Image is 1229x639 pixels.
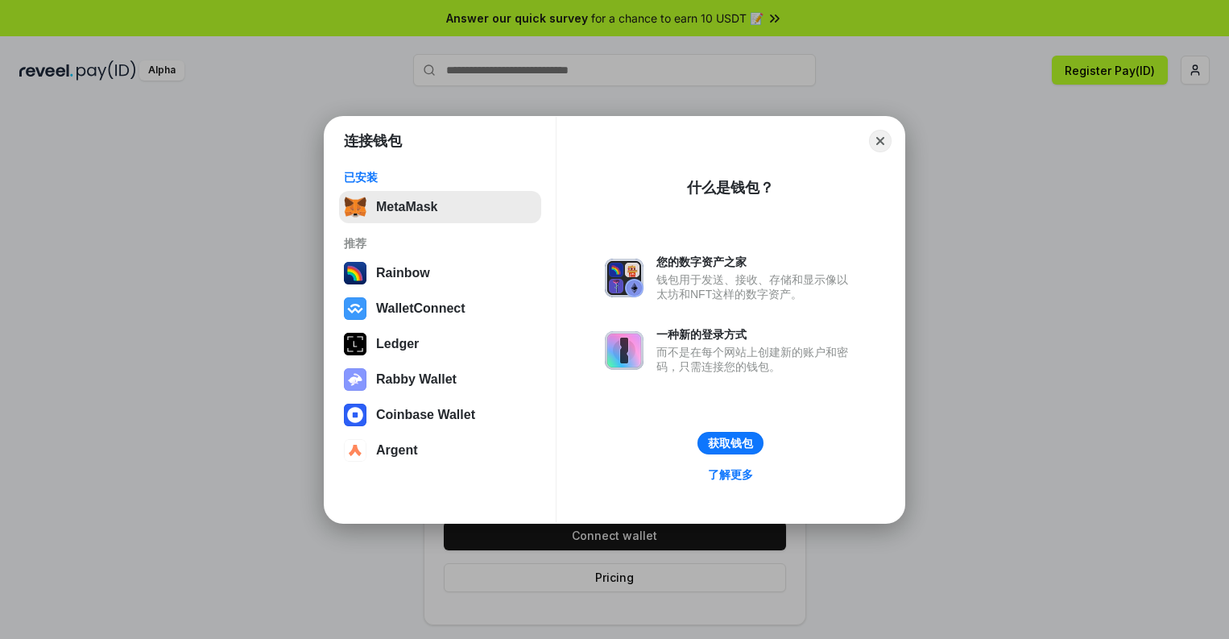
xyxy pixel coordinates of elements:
div: Rabby Wallet [376,372,457,387]
img: svg+xml,%3Csvg%20width%3D%2228%22%20height%3D%2228%22%20viewBox%3D%220%200%2028%2028%22%20fill%3D... [344,404,366,426]
button: Ledger [339,328,541,360]
button: Rabby Wallet [339,363,541,396]
button: Close [869,130,892,152]
button: Rainbow [339,257,541,289]
img: svg+xml,%3Csvg%20xmlns%3D%22http%3A%2F%2Fwww.w3.org%2F2000%2Fsvg%22%20fill%3D%22none%22%20viewBox... [605,259,643,297]
button: Coinbase Wallet [339,399,541,431]
div: 而不是在每个网站上创建新的账户和密码，只需连接您的钱包。 [656,345,856,374]
div: Ledger [376,337,419,351]
div: 您的数字资产之家 [656,255,856,269]
div: Coinbase Wallet [376,408,475,422]
img: svg+xml,%3Csvg%20xmlns%3D%22http%3A%2F%2Fwww.w3.org%2F2000%2Fsvg%22%20fill%3D%22none%22%20viewBox... [344,368,366,391]
div: 获取钱包 [708,436,753,450]
img: svg+xml,%3Csvg%20xmlns%3D%22http%3A%2F%2Fwww.w3.org%2F2000%2Fsvg%22%20fill%3D%22none%22%20viewBox... [605,331,643,370]
img: svg+xml,%3Csvg%20xmlns%3D%22http%3A%2F%2Fwww.w3.org%2F2000%2Fsvg%22%20width%3D%2228%22%20height%3... [344,333,366,355]
h1: 连接钱包 [344,131,402,151]
img: svg+xml,%3Csvg%20width%3D%22120%22%20height%3D%22120%22%20viewBox%3D%220%200%20120%20120%22%20fil... [344,262,366,284]
img: svg+xml,%3Csvg%20fill%3D%22none%22%20height%3D%2233%22%20viewBox%3D%220%200%2035%2033%22%20width%... [344,196,366,218]
img: svg+xml,%3Csvg%20width%3D%2228%22%20height%3D%2228%22%20viewBox%3D%220%200%2028%2028%22%20fill%3D... [344,297,366,320]
div: Argent [376,443,418,458]
div: MetaMask [376,200,437,214]
button: WalletConnect [339,293,541,325]
div: 了解更多 [708,467,753,482]
a: 了解更多 [698,464,763,485]
div: 什么是钱包？ [687,178,774,197]
button: MetaMask [339,191,541,223]
div: 一种新的登录方式 [656,327,856,342]
button: 获取钱包 [697,432,763,454]
div: 推荐 [344,236,536,251]
img: svg+xml,%3Csvg%20width%3D%2228%22%20height%3D%2228%22%20viewBox%3D%220%200%2028%2028%22%20fill%3D... [344,439,366,462]
div: Rainbow [376,266,430,280]
div: 已安装 [344,170,536,185]
button: Argent [339,434,541,467]
div: 钱包用于发送、接收、存储和显示像以太坊和NFT这样的数字资产。 [656,272,856,301]
div: WalletConnect [376,301,466,316]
